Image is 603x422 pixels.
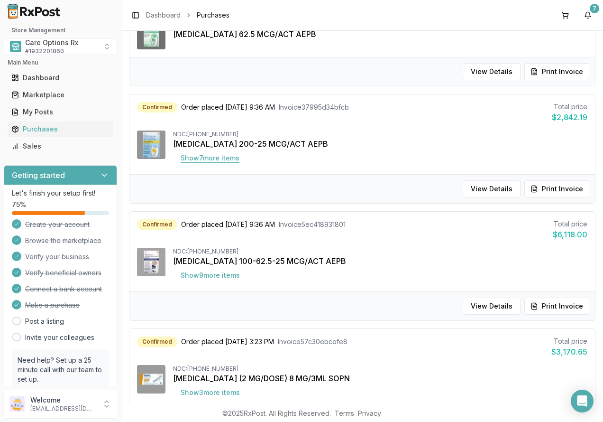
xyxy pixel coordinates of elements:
[173,255,587,267] div: [MEDICAL_DATA] 100-62.5-25 MCG/ACT AEPB
[137,21,165,49] img: Incruse Ellipta 62.5 MCG/ACT AEPB
[551,337,587,346] div: Total price
[25,38,78,47] span: Care Options Rx
[524,63,589,80] button: Print Invoice
[11,107,110,117] div: My Posts
[279,103,349,112] span: Invoice 37995d34bfcb
[552,112,587,123] div: $2,842.19
[137,337,177,347] div: Confirmed
[4,38,117,55] button: Select a view
[173,365,587,373] div: NDC: [PHONE_NUMBER]
[173,384,247,401] button: Show3more items
[173,138,587,150] div: [MEDICAL_DATA] 200-25 MCG/ACT AEPB
[8,103,113,121] a: My Posts
[25,268,101,278] span: Verify beneficial owners
[137,365,165,394] img: Ozempic (2 MG/DOSE) 8 MG/3ML SOPN
[571,390,594,413] div: Open Intercom Messenger
[553,219,587,229] div: Total price
[4,70,117,85] button: Dashboard
[524,180,589,197] button: Print Invoice
[278,337,347,347] span: Invoice 57c30ebcefe8
[173,131,587,138] div: NDC: [PHONE_NUMBER]
[8,121,113,138] a: Purchases
[4,87,117,103] button: Marketplace
[25,333,94,342] a: Invite your colleagues
[25,252,89,262] span: Verify your business
[12,200,26,209] span: 75 %
[18,356,103,384] p: Need help? Set up a 25 minute call with our team to set up.
[4,122,117,137] button: Purchases
[181,337,274,347] span: Order placed [DATE] 3:23 PM
[463,298,521,315] button: View Details
[25,236,101,245] span: Browse the marketplace
[197,10,229,20] span: Purchases
[590,4,599,13] div: 7
[553,229,587,240] div: $6,118.00
[173,373,587,384] div: [MEDICAL_DATA] (2 MG/DOSE) 8 MG/3ML SOPN
[335,409,354,417] a: Terms
[137,248,165,276] img: Trelegy Ellipta 100-62.5-25 MCG/ACT AEPB
[551,346,587,357] div: $3,170.65
[137,219,177,230] div: Confirmed
[358,409,381,417] a: Privacy
[30,405,96,413] p: [EMAIL_ADDRESS][DOMAIN_NAME]
[173,248,587,255] div: NDC: [PHONE_NUMBER]
[4,4,64,19] img: RxPost Logo
[137,131,165,159] img: Breo Ellipta 200-25 MCG/ACT AEPB
[181,220,275,229] span: Order placed [DATE] 9:36 AM
[173,28,587,40] div: [MEDICAL_DATA] 62.5 MCG/ACT AEPB
[25,317,64,326] a: Post a listing
[25,284,102,294] span: Connect a bank account
[173,267,247,284] button: Show9more items
[8,138,113,155] a: Sales
[4,139,117,154] button: Sales
[146,10,181,20] a: Dashboard
[9,396,25,412] img: User avatar
[11,141,110,151] div: Sales
[25,300,80,310] span: Make a purchase
[30,395,96,405] p: Welcome
[146,10,229,20] nav: breadcrumb
[12,188,109,198] p: Let's finish your setup first!
[18,384,54,393] a: Book a call
[552,102,587,112] div: Total price
[137,102,177,113] div: Confirmed
[8,69,113,86] a: Dashboard
[4,27,117,34] h2: Store Management
[25,220,90,229] span: Create your account
[173,150,247,167] button: Show7more items
[463,180,521,197] button: View Details
[11,90,110,100] div: Marketplace
[11,73,110,83] div: Dashboard
[25,47,64,55] span: # 1932201860
[181,103,275,112] span: Order placed [DATE] 9:36 AM
[12,169,65,181] h3: Getting started
[463,63,521,80] button: View Details
[11,124,110,134] div: Purchases
[8,86,113,103] a: Marketplace
[524,298,589,315] button: Print Invoice
[8,59,113,66] h2: Main Menu
[4,104,117,120] button: My Posts
[580,8,595,23] button: 7
[279,220,346,229] span: Invoice 5ec418931801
